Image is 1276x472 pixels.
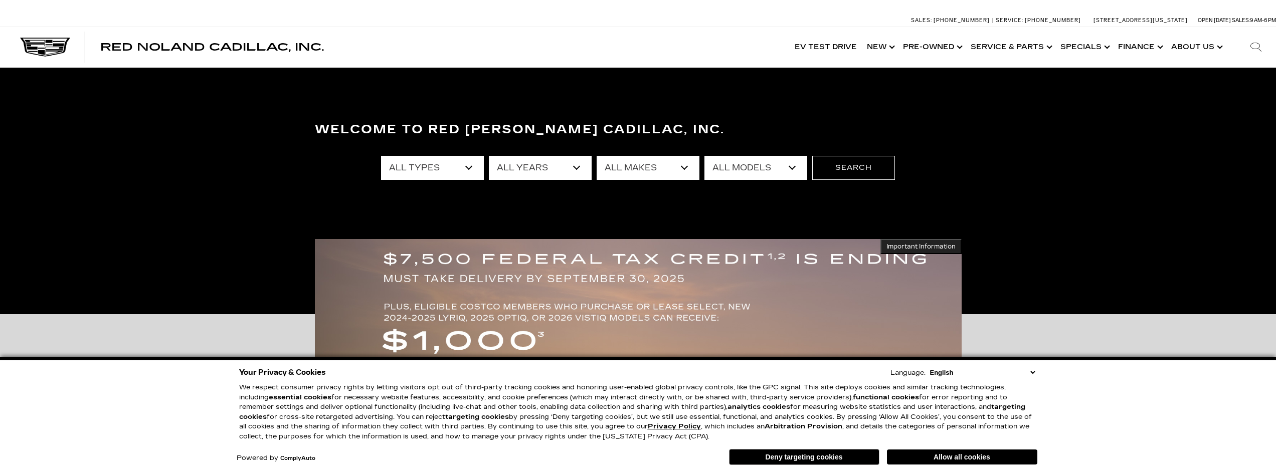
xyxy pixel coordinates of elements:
a: [STREET_ADDRESS][US_STATE] [1093,17,1188,24]
strong: analytics cookies [727,403,790,411]
a: Specials [1055,27,1113,67]
span: Sales: [911,17,932,24]
a: Sales: [PHONE_NUMBER] [911,18,992,23]
a: Pre-Owned [898,27,966,67]
a: Service: [PHONE_NUMBER] [992,18,1083,23]
a: New [862,27,898,67]
a: Finance [1113,27,1166,67]
select: Filter by year [489,156,592,180]
button: Deny targeting cookies [729,449,879,465]
strong: Arbitration Provision [765,422,842,430]
a: ComplyAuto [280,455,315,461]
select: Filter by make [597,156,699,180]
a: Privacy Policy [648,422,701,430]
strong: essential cookies [269,393,331,401]
select: Language Select [928,368,1037,377]
button: Important Information [880,239,962,254]
select: Filter by type [381,156,484,180]
div: Powered by [237,455,315,461]
span: [PHONE_NUMBER] [934,17,990,24]
button: Search [812,156,895,180]
a: Red Noland Cadillac, Inc. [100,42,324,52]
img: Cadillac Dark Logo with Cadillac White Text [20,38,70,57]
span: Red Noland Cadillac, Inc. [100,41,324,53]
div: Language: [890,370,926,376]
a: Service & Parts [966,27,1055,67]
strong: functional cookies [853,393,919,401]
strong: targeting cookies [445,413,509,421]
span: Sales: [1232,17,1250,24]
p: We respect consumer privacy rights by letting visitors opt out of third-party tracking cookies an... [239,383,1037,441]
span: 9 AM-6 PM [1250,17,1276,24]
span: Open [DATE] [1198,17,1231,24]
a: EV Test Drive [790,27,862,67]
strong: targeting cookies [239,403,1025,421]
span: [PHONE_NUMBER] [1025,17,1081,24]
span: Important Information [886,243,956,251]
select: Filter by model [704,156,807,180]
a: About Us [1166,27,1226,67]
button: Allow all cookies [887,449,1037,464]
h3: Welcome to Red [PERSON_NAME] Cadillac, Inc. [315,120,962,140]
span: Your Privacy & Cookies [239,365,326,379]
span: Service: [996,17,1023,24]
